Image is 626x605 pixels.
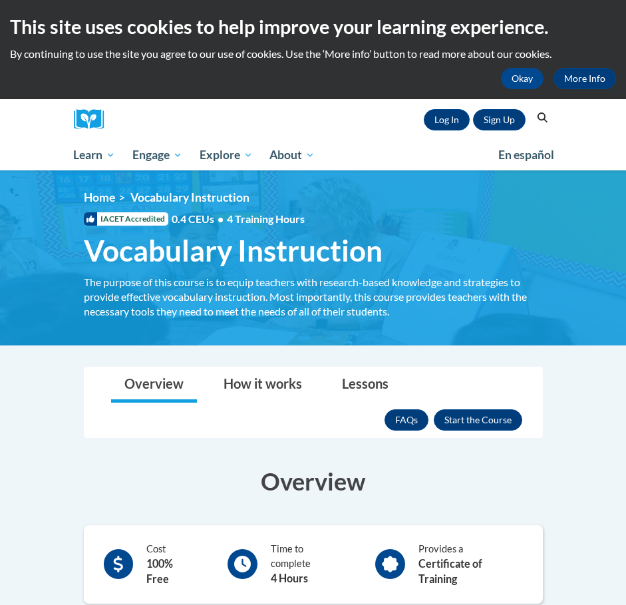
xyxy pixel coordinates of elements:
[73,147,115,163] span: Learn
[434,409,522,431] button: Enroll
[84,190,115,204] a: Home
[130,190,249,204] span: Vocabulary Instruction
[10,13,616,40] h2: This site uses cookies to help improve your learning experience.
[473,109,526,130] a: Register
[210,367,315,403] a: How it works
[10,47,616,61] p: By continuing to use the site you agree to our use of cookies. Use the ‘More info’ button to read...
[146,542,198,587] div: Cost
[269,147,315,163] span: About
[218,212,224,225] span: •
[418,557,482,585] b: Certificate of Training
[132,147,182,163] span: Engage
[200,147,253,163] span: Explore
[191,140,261,170] a: Explore
[424,109,470,130] a: Log In
[84,233,383,268] span: Vocabulary Instruction
[84,275,543,319] div: The purpose of this course is to equip teachers with research-based knowledge and strategies to p...
[111,367,197,403] a: Overview
[271,572,308,584] b: 4 Hours
[74,109,114,130] a: Cox Campus
[501,68,544,89] button: Okay
[74,109,114,130] img: Logo brand
[385,409,428,431] a: FAQs
[84,212,168,226] span: IACET Accredited
[553,68,616,89] a: More Info
[172,212,305,226] span: 0.4 CEUs
[329,367,402,403] a: Lessons
[124,140,191,170] a: Engage
[418,542,523,587] div: Provides a
[64,140,563,170] div: Main menu
[532,110,552,126] button: Search
[227,212,305,225] span: 4 Training Hours
[65,140,124,170] a: Learn
[261,140,323,170] a: About
[498,148,554,162] span: En español
[146,557,173,585] b: 100% Free
[84,465,543,498] h3: Overview
[271,542,345,586] div: Time to complete
[490,141,563,169] a: En español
